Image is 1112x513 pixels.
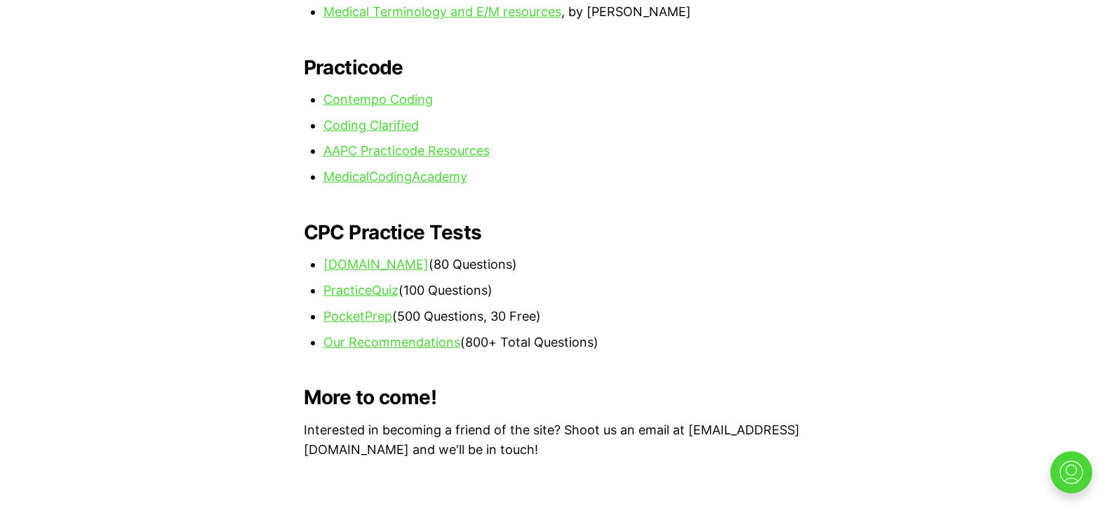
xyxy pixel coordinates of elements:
li: (500 Questions, 30 Free) [323,307,809,327]
a: Our Recommendations [323,335,460,349]
a: PocketPrep [323,309,392,324]
li: (100 Questions) [323,281,809,301]
a: MedicalCodingAcademy [323,169,467,184]
p: Interested in becoming a friend of the site? Shoot us an email at [EMAIL_ADDRESS][DOMAIN_NAME] an... [304,420,809,461]
a: Coding Clarified [323,118,419,133]
li: (80 Questions) [323,255,809,275]
a: PracticeQuiz [323,283,398,298]
a: Medical Terminology and E/M resources [323,4,561,19]
a: [DOMAIN_NAME] [323,257,429,272]
h2: CPC Practice Tests [304,221,809,244]
a: AAPC Practicode Resources [323,143,490,158]
iframe: portal-trigger [1038,444,1112,513]
li: , by [PERSON_NAME] [323,2,809,22]
li: (800+ Total Questions) [323,333,809,353]
h2: Practicode [304,56,809,79]
a: Contempo Coding [323,92,433,107]
h2: More to come! [304,386,809,408]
